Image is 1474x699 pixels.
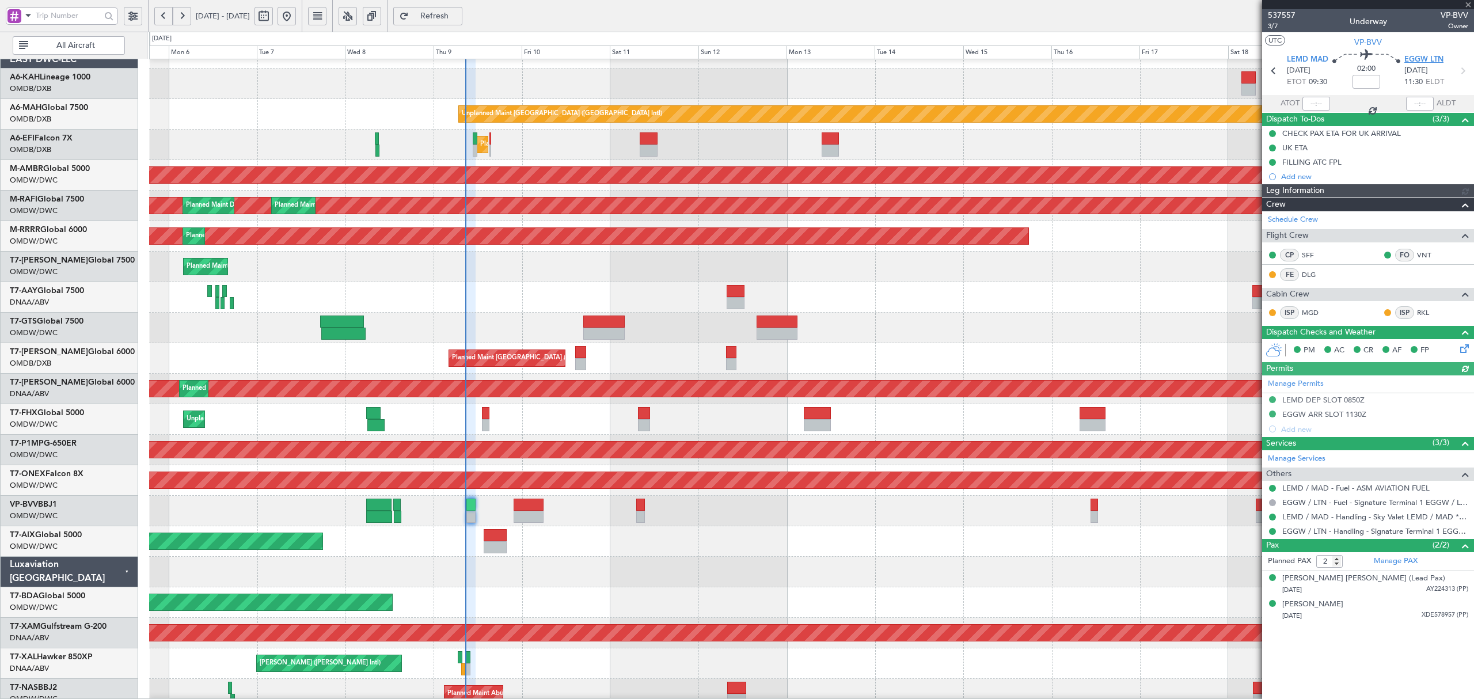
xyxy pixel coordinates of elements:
[1302,307,1328,318] a: MGD
[1309,77,1327,88] span: 09:30
[1433,539,1449,551] span: (2/2)
[610,45,698,59] div: Sat 11
[10,134,73,142] a: A6-EFIFalcon 7X
[10,165,90,173] a: M-AMBRGlobal 5000
[1228,45,1316,59] div: Sat 18
[10,104,41,112] span: A6-MAH
[1350,16,1387,28] div: Underway
[10,73,40,81] span: A6-KAH
[10,195,84,203] a: M-RAFIGlobal 7500
[1282,526,1468,536] a: EGGW / LTN - Handling - Signature Terminal 1 EGGW / LTN
[36,7,101,24] input: Trip Number
[10,683,38,692] span: T7-NAS
[1302,250,1328,260] a: SFF
[10,470,83,478] a: T7-ONEXFalcon 8X
[10,500,38,508] span: VP-BVV
[1265,35,1285,45] button: UTC
[10,226,40,234] span: M-RRRR
[10,378,88,386] span: T7-[PERSON_NAME]
[1268,21,1296,31] span: 3/7
[1282,599,1343,610] div: [PERSON_NAME]
[10,236,58,246] a: OMDW/DWC
[1363,345,1373,356] span: CR
[1266,229,1309,242] span: Flight Crew
[10,541,58,552] a: OMDW/DWC
[10,592,39,600] span: T7-BDA
[1287,77,1306,88] span: ETOT
[1139,45,1228,59] div: Fri 17
[10,470,45,478] span: T7-ONEX
[10,73,90,81] a: A6-KAHLineage 1000
[1281,172,1468,181] div: Add new
[10,348,88,356] span: T7-[PERSON_NAME]
[1395,249,1414,261] div: FO
[10,592,85,600] a: T7-BDAGlobal 5000
[10,134,35,142] span: A6-EFI
[275,197,388,214] div: Planned Maint Dubai (Al Maktoum Intl)
[1374,556,1418,567] a: Manage PAX
[10,348,135,356] a: T7-[PERSON_NAME]Global 6000
[1334,345,1344,356] span: AC
[1282,143,1308,153] div: UK ETA
[10,287,37,295] span: T7-AAY
[10,317,37,325] span: T7-GTS
[10,226,87,234] a: M-RRRRGlobal 6000
[183,380,296,397] div: Planned Maint Dubai (Al Maktoum Intl)
[10,175,58,185] a: OMDW/DWC
[875,45,963,59] div: Tue 14
[1302,269,1328,280] a: DLG
[1268,214,1318,226] a: Schedule Crew
[1287,65,1310,77] span: [DATE]
[1266,468,1291,481] span: Others
[1304,345,1315,356] span: PM
[1282,573,1445,584] div: [PERSON_NAME] [PERSON_NAME] (Lead Pax)
[10,358,51,369] a: OMDB/DXB
[1433,113,1449,125] span: (3/3)
[698,45,787,59] div: Sun 12
[10,622,40,630] span: T7-XAM
[10,317,83,325] a: T7-GTSGlobal 7500
[452,349,644,367] div: Planned Maint [GEOGRAPHIC_DATA] ([GEOGRAPHIC_DATA] Intl)
[152,34,172,44] div: [DATE]
[1441,9,1468,21] span: VP-BVV
[1266,437,1296,450] span: Services
[1266,539,1279,552] span: Pax
[10,145,51,155] a: OMDB/DXB
[10,195,37,203] span: M-RAFI
[434,45,522,59] div: Thu 9
[462,105,662,123] div: Unplanned Maint [GEOGRAPHIC_DATA] ([GEOGRAPHIC_DATA] Intl)
[1392,345,1401,356] span: AF
[186,227,299,245] div: Planned Maint Dubai (Al Maktoum Intl)
[10,480,58,491] a: OMDW/DWC
[31,41,121,50] span: All Aircraft
[10,83,51,94] a: OMDB/DXB
[10,511,58,521] a: OMDW/DWC
[1282,128,1401,138] div: CHECK PAX ETA FOR UK ARRIVAL
[1422,610,1468,620] span: XDE578957 (PP)
[10,267,58,277] a: OMDW/DWC
[1417,307,1443,318] a: RKL
[10,633,49,643] a: DNAA/ABV
[10,256,88,264] span: T7-[PERSON_NAME]
[1354,36,1382,48] span: VP-BVV
[1281,98,1300,109] span: ATOT
[1420,345,1429,356] span: FP
[10,531,82,539] a: T7-AIXGlobal 5000
[1266,288,1309,301] span: Cabin Crew
[1426,584,1468,594] span: AY224313 (PP)
[411,12,458,20] span: Refresh
[1441,21,1468,31] span: Owner
[1417,250,1443,260] a: VNT
[1266,198,1286,211] span: Crew
[10,165,43,173] span: M-AMBR
[10,389,49,399] a: DNAA/ABV
[787,45,875,59] div: Mon 13
[10,500,57,508] a: VP-BVVBBJ1
[1268,9,1296,21] span: 537557
[10,297,49,307] a: DNAA/ABV
[10,256,135,264] a: T7-[PERSON_NAME]Global 7500
[10,287,84,295] a: T7-AAYGlobal 7500
[480,136,594,153] div: Planned Maint Dubai (Al Maktoum Intl)
[1282,157,1342,167] div: FILLING ATC FPL
[963,45,1051,59] div: Wed 15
